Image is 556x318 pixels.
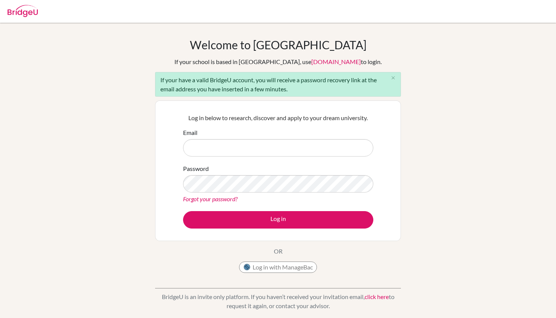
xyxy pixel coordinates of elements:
label: Email [183,128,197,137]
button: Log in with ManageBac [239,262,317,273]
i: close [390,75,396,81]
a: Forgot your password? [183,195,238,202]
img: Bridge-U [8,5,38,17]
h1: Welcome to [GEOGRAPHIC_DATA] [190,38,367,52]
p: OR [274,247,283,256]
a: [DOMAIN_NAME] [311,58,361,65]
p: BridgeU is an invite only platform. If you haven’t received your invitation email, to request it ... [155,292,401,310]
button: Log in [183,211,373,229]
div: If your school is based in [GEOGRAPHIC_DATA], use to login. [174,57,382,66]
label: Password [183,164,209,173]
a: click here [365,293,389,300]
button: Close [385,72,401,84]
div: If your have a valid BridgeU account, you will receive a password recovery link at the email addr... [155,72,401,97]
p: Log in below to research, discover and apply to your dream university. [183,113,373,122]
